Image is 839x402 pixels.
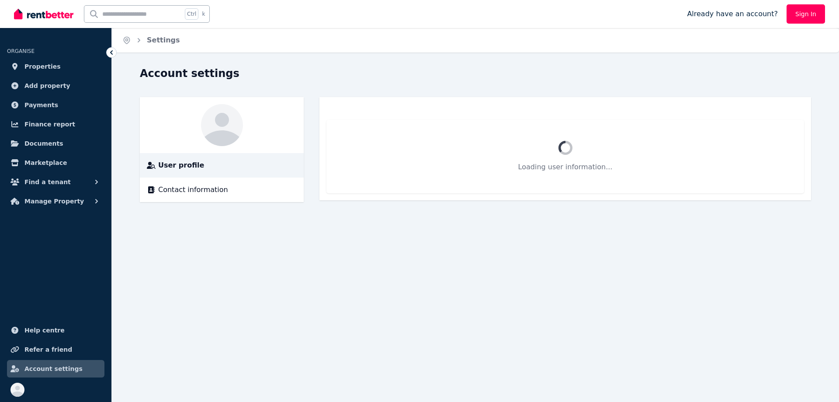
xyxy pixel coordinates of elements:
a: Marketplace [7,154,104,171]
span: Help centre [24,325,65,336]
img: RentBetter [14,7,73,21]
a: Help centre [7,322,104,339]
span: Documents [24,138,63,149]
span: User profile [158,160,204,171]
button: Manage Property [7,192,104,210]
span: Ctrl [185,8,198,20]
p: Loading user information... [347,162,783,172]
span: Properties [24,61,61,72]
a: Documents [7,135,104,152]
a: Settings [147,36,180,44]
a: Refer a friend [7,341,104,358]
a: User profile [147,160,297,171]
span: k [202,10,205,17]
a: Sign In [787,4,825,24]
span: Finance report [24,119,75,129]
a: Payments [7,96,104,114]
a: Account settings [7,360,104,378]
span: Already have an account? [687,9,778,19]
span: Find a tenant [24,177,71,187]
span: Manage Property [24,196,84,206]
span: Contact information [158,185,228,195]
a: Add property [7,77,104,94]
span: Refer a friend [24,344,72,355]
span: Add property [24,80,70,91]
nav: Breadcrumb [112,28,191,52]
a: Contact information [147,185,297,195]
a: Properties [7,58,104,75]
button: Find a tenant [7,173,104,191]
span: Payments [24,100,58,110]
a: Finance report [7,115,104,133]
h1: Account settings [140,66,239,80]
span: ORGANISE [7,48,35,54]
span: Marketplace [24,157,67,168]
span: Account settings [24,364,83,374]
